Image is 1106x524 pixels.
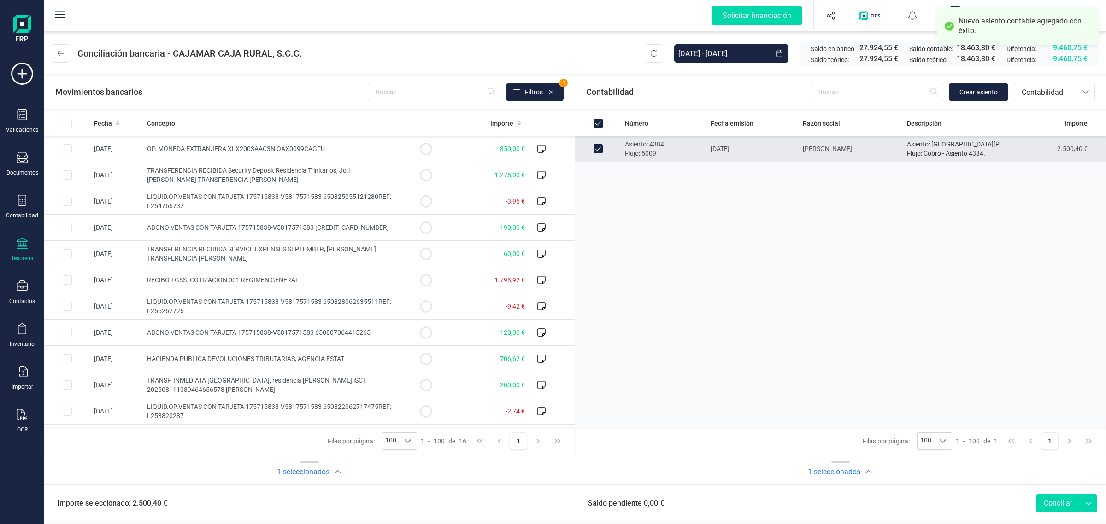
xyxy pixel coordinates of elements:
button: Logo de OPS [854,1,889,30]
td: [PERSON_NAME] [799,136,903,162]
td: [DATE] [90,293,143,320]
div: Filas por página: [328,432,417,450]
span: Número [625,119,648,128]
div: Solicitar financiación [712,6,802,25]
img: Logo Finanedi [13,15,31,44]
div: Contabilidad [6,212,38,219]
td: [DATE] [90,372,143,398]
div: Row Selected c2435ae2-5ca8-49f7-ba73-37a4cf9a4b12 [63,197,72,206]
span: 18.463,80 € [957,42,995,53]
button: Filtros [506,83,564,101]
div: All items unselected [63,119,72,128]
span: -1.793,92 € [493,276,525,284]
td: [DATE] [90,241,143,267]
span: 16 [459,437,466,446]
span: -3,96 € [506,198,525,205]
span: -2,74 € [506,408,525,415]
div: Row Selected f13d1ca8-3c58-416c-8f82-5f683afa34ed [63,302,72,311]
td: [DATE] [90,425,143,451]
td: [DATE] [90,188,143,215]
span: 9.460,75 € [1053,42,1088,53]
div: Documentos [6,169,38,176]
div: - [421,437,466,446]
div: Row Unselected 4d26bb0e-61c7-4d5f-b4bd-f3cab949f80f [594,144,603,153]
span: LIQUID.OP.VENTAS CON TARJETA 175715838-V5817571583 650825055121280REF: L254766732 [147,193,391,210]
td: [DATE] [90,267,143,293]
div: Row Selected 5c7af5c8-3fd8-470b-8640-36c226951fd4 [63,170,72,180]
span: Diferencia: [1006,55,1036,64]
input: Buscar [368,83,500,101]
span: 60,00 € [504,250,525,257]
span: LIQUID.OP.VENTAS CON TARJETA 175715838-V5817571583 650828062635511REF: L256262726 [147,298,391,314]
h2: 1 seleccionados [808,466,860,477]
td: [DATE] [90,136,143,162]
div: NA [945,6,965,26]
p: Asiento: 4384 [625,140,703,149]
span: 9.460,75 € [1053,53,1088,64]
button: Last Page [549,432,566,450]
span: 706,62 € [500,355,525,362]
span: Descripción [907,119,941,128]
div: Row Selected c3b9de82-fd21-40f0-9bc0-aa41b9d374ae [63,354,72,363]
p: Asiento: [GEOGRAPHIC_DATA][PERSON_NAME] [907,140,1006,149]
button: Next Page [529,432,547,450]
span: Saldo pendiente 0,00 € [577,498,664,509]
span: Contabilidad [586,86,634,99]
span: ABONO VENTAS CON TARJETA 175715838-V5817571583 [CREDIT_CARD_NUMBER] [147,224,389,231]
span: OP. MONEDA EXTRANJERA XLX2003AAC3N OAX0099CAGFU [147,145,325,152]
td: [DATE] [90,215,143,241]
span: 120,00 € [500,329,525,336]
td: 2.500,40 € [1009,136,1106,162]
span: Importe [1065,119,1088,128]
span: 18.463,80 € [957,53,995,64]
button: Crear asiento [949,83,1008,101]
td: [DATE] [707,136,799,162]
span: RECIBO TGSS. COTIZACION 001 REGIMEN GENERAL [147,276,299,284]
span: Saldo teórico: [811,55,849,64]
button: First Page [471,432,488,450]
div: Tesorería [11,255,34,262]
span: TRANSFERENCIA RECIBIDA SERVICE EXPENSES SEPTEMBER, [PERSON_NAME] TRANSFERENCIA [PERSON_NAME] [147,245,376,262]
p: Flujo: 5009 [625,149,703,158]
td: [DATE] [90,162,143,188]
div: Row Selected 530511f8-15b3-465a-b1da-7d042110fc6f [63,328,72,337]
p: Flujo: Cobro - Asiento 4384. [907,149,1006,158]
td: [DATE] [90,398,143,425]
span: Diferencia: [1006,44,1036,53]
span: 100 [382,433,399,449]
div: Nuevo asiento contable agregado con éxito. [959,17,1092,36]
td: [DATE] [90,320,143,346]
span: Crear asiento [959,87,998,97]
span: 850,00 € [500,145,525,152]
span: 100 [918,433,934,449]
span: Filtros [525,87,543,97]
button: Conciliar [1036,494,1080,512]
span: Movimientos bancarios [55,86,142,99]
span: 1 [421,437,424,446]
button: NANACESTU URBANA SL[PERSON_NAME] [PERSON_NAME] [941,1,1059,30]
div: Inventario [10,340,35,348]
span: Fecha [94,119,112,128]
span: Saldo en banco: [811,44,856,53]
span: 27.924,55 € [859,53,898,64]
div: Row Selected 2a0ce7b6-752c-4983-bc05-42d4af834813 [63,249,72,258]
button: Last Page [1080,432,1098,450]
span: TRANSF. INMEDIATA [GEOGRAPHIC_DATA], residencia [PERSON_NAME] iSCT 202508111039464656578 [PERSON_... [147,377,366,393]
img: Logo de OPS [859,11,884,20]
button: Choose Date [770,44,788,63]
span: 200,00 € [500,381,525,389]
div: Row Selected 547f76d6-1e08-4bbf-99ee-5a2cadd5c4f3 [63,275,72,285]
button: Next Page [1061,432,1078,450]
span: Importe seleccionado: 2.500,40 € [46,498,167,509]
span: Conciliación bancaria - CAJAMAR CAJA RURAL, S.C.C. [77,47,302,60]
button: Page 1 [510,432,527,450]
span: 1 [559,79,568,87]
span: 190,00 € [500,224,525,231]
span: HACIENDA PUBLICA DEVOLUCIONES TRIBUTARIAS, AGENCIA ESTAT [147,355,344,362]
button: Page 1 [1041,432,1059,450]
span: Concepto [147,119,175,128]
span: Importe [490,119,513,128]
div: Row Selected 5c6af55f-2539-49b7-9e6c-027f49811cc3 [63,144,72,153]
button: Previous Page [490,432,508,450]
span: Fecha emisión [711,119,753,128]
